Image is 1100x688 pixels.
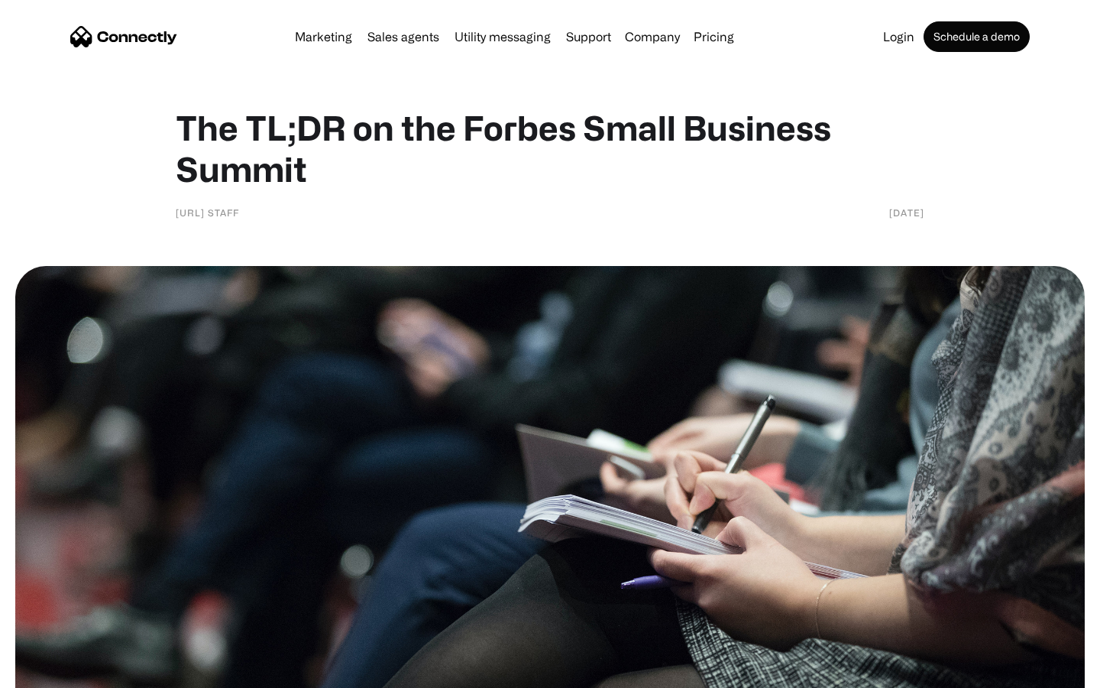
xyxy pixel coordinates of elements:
[625,26,680,47] div: Company
[877,31,920,43] a: Login
[31,661,92,683] ul: Language list
[361,31,445,43] a: Sales agents
[289,31,358,43] a: Marketing
[889,205,924,220] div: [DATE]
[560,31,617,43] a: Support
[448,31,557,43] a: Utility messaging
[176,107,924,190] h1: The TL;DR on the Forbes Small Business Summit
[176,205,239,220] div: [URL] Staff
[15,661,92,683] aside: Language selected: English
[687,31,740,43] a: Pricing
[924,21,1030,52] a: Schedule a demo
